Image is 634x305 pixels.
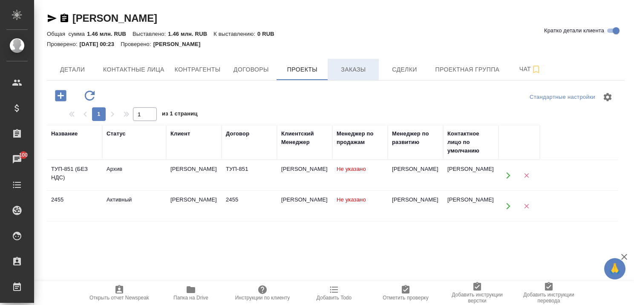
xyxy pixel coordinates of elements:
span: Не указано [337,166,366,172]
div: ТУП-851 [226,165,273,173]
a: 100 [2,149,32,170]
svg: Подписаться [531,64,541,75]
button: Открыть отчет Newspeak [84,281,155,305]
button: Удалить [518,197,535,215]
div: Архив [107,165,162,173]
div: Статус [107,129,126,138]
button: Удалить [518,167,535,184]
div: 2455 [226,196,273,204]
span: Договоры [231,64,271,75]
span: Настроить таблицу [597,87,618,107]
div: [PERSON_NAME] [170,196,217,204]
p: 1.46 млн. RUB [168,31,213,37]
div: Договор [226,129,249,138]
span: 🙏 [608,260,622,278]
button: Инструкции по клиенту [227,281,298,305]
button: Открыть [499,197,517,215]
button: Добавить инструкции перевода [513,281,585,305]
p: Проверено: [47,41,80,47]
span: Проекты [282,64,323,75]
span: Отметить проверку [383,295,428,301]
div: [PERSON_NAME] [281,165,328,173]
button: Открыть [499,167,517,184]
button: Папка на Drive [155,281,227,305]
div: Активный [107,196,162,204]
span: Кратко детали клиента [544,26,604,35]
div: [PERSON_NAME] [392,196,439,204]
span: из 1 страниц [162,109,198,121]
span: Добавить Todo [317,295,352,301]
p: [PERSON_NAME] [153,41,207,47]
div: Клиент [170,129,190,138]
span: Чат [510,64,550,75]
div: [PERSON_NAME] [281,196,328,204]
button: Скопировать ссылку для ЯМессенджера [47,13,57,23]
button: Добавить проект [49,87,72,104]
div: [PERSON_NAME] [447,196,494,204]
span: Добавить инструкции перевода [518,292,579,304]
p: [DATE] 00:23 [80,41,121,47]
span: Заказы [333,64,374,75]
div: [PERSON_NAME] [447,165,494,173]
span: Сделки [384,64,425,75]
span: Контактные лица [103,64,164,75]
div: split button [527,91,597,104]
span: Контрагенты [175,64,221,75]
span: Инструкции по клиенту [235,295,290,301]
p: К выставлению: [213,31,257,37]
span: Добавить инструкции верстки [447,292,508,304]
div: [PERSON_NAME] [392,165,439,173]
button: Добавить инструкции верстки [441,281,513,305]
span: Не указано [337,196,366,203]
p: 0 RUB [257,31,281,37]
div: Контактное лицо по умолчанию [447,129,494,155]
p: Выставлено: [133,31,168,37]
a: [PERSON_NAME] [72,12,157,24]
button: 🙏 [604,258,625,279]
div: Название [51,129,78,138]
button: Скопировать ссылку [59,13,69,23]
button: Отметить проверку [370,281,441,305]
div: [PERSON_NAME] [170,165,217,173]
p: 1.46 млн. RUB [87,31,133,37]
button: Обновить данные [78,87,101,104]
div: 2455 [51,196,98,204]
span: Папка на Drive [173,295,208,301]
span: 100 [14,151,33,159]
div: Менеджер по развитию [392,129,439,147]
span: Проектная группа [435,64,499,75]
span: Открыть отчет Newspeak [89,295,149,301]
div: Менеджер по продажам [337,129,383,147]
div: ТУП-851 (БЕЗ НДС) [51,165,98,182]
div: Клиентский Менеджер [281,129,328,147]
p: Общая сумма [47,31,87,37]
button: Добавить Todo [298,281,370,305]
span: Детали [52,64,93,75]
p: Проверено: [121,41,153,47]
